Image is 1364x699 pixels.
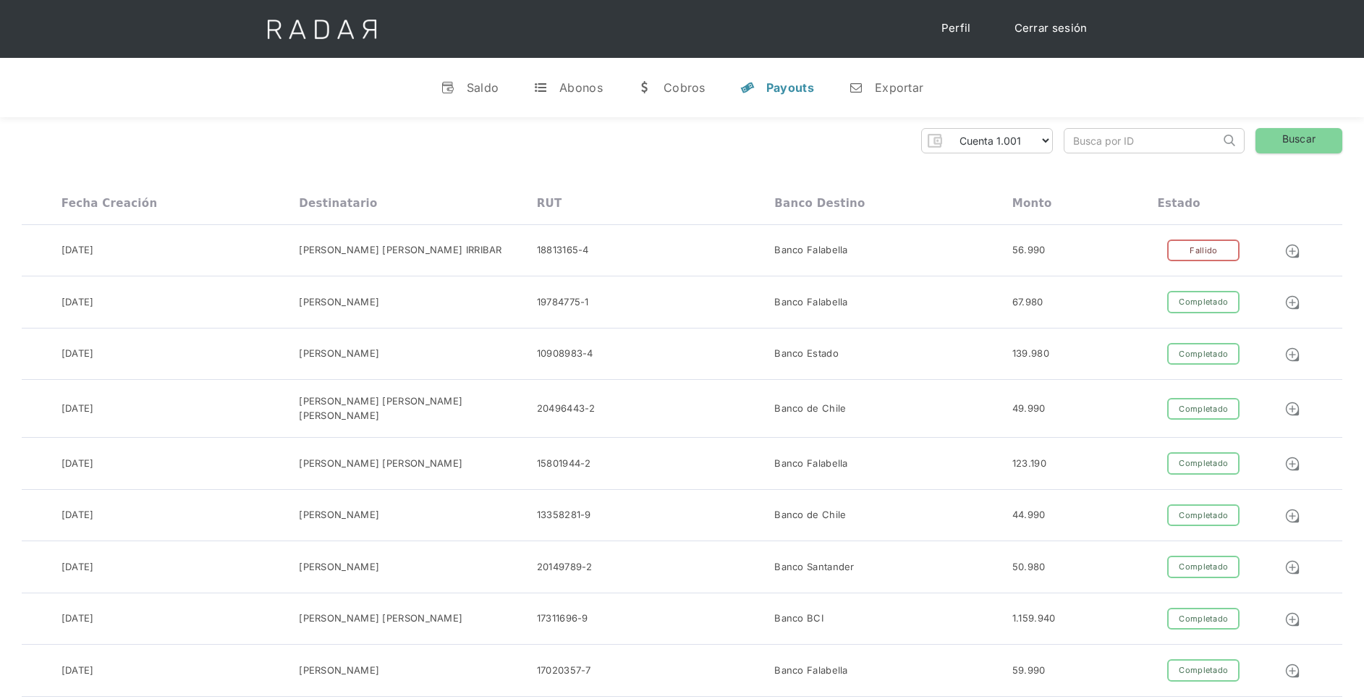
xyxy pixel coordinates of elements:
[299,560,379,575] div: [PERSON_NAME]
[1012,560,1046,575] div: 50.980
[441,80,455,95] div: v
[1167,452,1240,475] div: Completado
[537,560,593,575] div: 20149789-2
[774,402,846,416] div: Banco de Chile
[62,295,94,310] div: [DATE]
[299,295,379,310] div: [PERSON_NAME]
[774,197,865,210] div: Banco destino
[774,347,839,361] div: Banco Estado
[1167,240,1240,262] div: Fallido
[927,14,986,43] a: Perfil
[1284,611,1300,627] img: Detalle
[1284,347,1300,363] img: Detalle
[537,243,589,258] div: 18813165-4
[537,197,562,210] div: RUT
[774,611,823,626] div: Banco BCI
[537,457,591,471] div: 15801944-2
[1012,402,1046,416] div: 49.990
[664,80,706,95] div: Cobros
[740,80,755,95] div: y
[299,611,462,626] div: [PERSON_NAME] [PERSON_NAME]
[1167,398,1240,420] div: Completado
[1167,291,1240,313] div: Completado
[1284,401,1300,417] img: Detalle
[1167,608,1240,630] div: Completado
[1012,347,1049,361] div: 139.980
[1012,508,1046,522] div: 44.990
[299,347,379,361] div: [PERSON_NAME]
[533,80,548,95] div: t
[1167,504,1240,527] div: Completado
[62,243,94,258] div: [DATE]
[299,457,462,471] div: [PERSON_NAME] [PERSON_NAME]
[537,664,591,678] div: 17020357-7
[774,295,848,310] div: Banco Falabella
[1158,197,1200,210] div: Estado
[537,295,589,310] div: 19784775-1
[62,508,94,522] div: [DATE]
[467,80,499,95] div: Saldo
[62,611,94,626] div: [DATE]
[774,560,855,575] div: Banco Santander
[537,508,591,522] div: 13358281-9
[1012,457,1046,471] div: 123.190
[299,243,502,258] div: [PERSON_NAME] [PERSON_NAME] IRRIBAR
[1167,556,1240,578] div: Completado
[559,80,603,95] div: Abonos
[1012,243,1046,258] div: 56.990
[766,80,814,95] div: Payouts
[299,197,377,210] div: Destinatario
[537,347,593,361] div: 10908983-4
[774,457,848,471] div: Banco Falabella
[1012,664,1046,678] div: 59.990
[1284,243,1300,259] img: Detalle
[62,197,158,210] div: Fecha creación
[1167,659,1240,682] div: Completado
[1012,295,1043,310] div: 67.980
[774,508,846,522] div: Banco de Chile
[1284,508,1300,524] img: Detalle
[1012,197,1052,210] div: Monto
[1000,14,1102,43] a: Cerrar sesión
[1012,611,1056,626] div: 1.159.940
[62,664,94,678] div: [DATE]
[774,243,848,258] div: Banco Falabella
[537,611,588,626] div: 17311696-9
[921,128,1053,153] form: Form
[62,560,94,575] div: [DATE]
[1255,128,1342,153] a: Buscar
[62,457,94,471] div: [DATE]
[62,347,94,361] div: [DATE]
[875,80,923,95] div: Exportar
[299,394,537,423] div: [PERSON_NAME] [PERSON_NAME] [PERSON_NAME]
[537,402,596,416] div: 20496443-2
[637,80,652,95] div: w
[299,508,379,522] div: [PERSON_NAME]
[1284,663,1300,679] img: Detalle
[1284,559,1300,575] img: Detalle
[62,402,94,416] div: [DATE]
[1284,456,1300,472] img: Detalle
[849,80,863,95] div: n
[1284,295,1300,310] img: Detalle
[1167,343,1240,365] div: Completado
[774,664,848,678] div: Banco Falabella
[299,664,379,678] div: [PERSON_NAME]
[1064,129,1220,153] input: Busca por ID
